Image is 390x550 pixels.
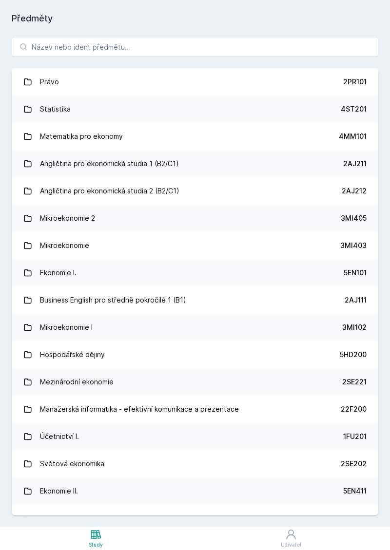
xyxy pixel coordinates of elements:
[89,541,103,549] div: Study
[12,477,378,505] a: Ekonomie II. 5EN411
[12,12,378,25] h1: Předměty
[12,123,378,150] a: Matematika pro ekonomy 4MM101
[40,345,105,364] div: Hospodářské dějiny
[12,150,378,177] a: Angličtina pro ekonomická studia 1 (B2/C1) 2AJ211
[345,295,367,305] div: 2AJ111
[12,505,378,532] a: Základy mikroekonomie 5EN102
[40,481,78,501] div: Ekonomie II.
[12,177,378,205] a: Angličtina pro ekonomická studia 2 (B2/C1) 2AJ212
[12,423,378,450] a: Účetnictví I. 1FU201
[281,541,301,549] div: Uživatel
[12,368,378,396] a: Mezinárodní ekonomie 2SE221
[40,72,59,92] div: Právo
[342,322,367,332] div: 3MI102
[340,350,367,360] div: 5HD200
[40,318,93,337] div: Mikroekonomie I
[40,99,71,119] div: Statistika
[12,341,378,368] a: Hospodářské dějiny 5HD200
[12,450,378,477] a: Světová ekonomika 2SE202
[341,213,367,223] div: 3MI405
[12,68,378,95] a: Právo 2PR101
[40,454,104,474] div: Světová ekonomika
[12,314,378,341] a: Mikroekonomie I 3MI102
[12,232,378,259] a: Mikroekonomie 3MI403
[343,432,367,441] div: 1FU201
[343,77,367,87] div: 2PR101
[40,399,239,419] div: Manažerská informatika - efektivní komunikace a prezentace
[40,427,79,446] div: Účetnictví I.
[12,95,378,123] a: Statistika 4ST201
[40,290,186,310] div: Business English pro středně pokročilé 1 (B1)
[40,209,95,228] div: Mikroekonomie 2
[40,509,116,528] div: Základy mikroekonomie
[12,396,378,423] a: Manažerská informatika - efektivní komunikace a prezentace 22F200
[342,377,367,387] div: 2SE221
[40,372,114,392] div: Mezinárodní ekonomie
[12,286,378,314] a: Business English pro středně pokročilé 1 (B1) 2AJ111
[40,236,89,255] div: Mikroekonomie
[340,241,367,250] div: 3MI403
[342,186,367,196] div: 2AJ212
[343,159,367,169] div: 2AJ211
[12,259,378,286] a: Ekonomie I. 5EN101
[40,181,179,201] div: Angličtina pro ekonomická studia 2 (B2/C1)
[40,154,179,173] div: Angličtina pro ekonomická studia 1 (B2/C1)
[343,486,367,496] div: 5EN411
[341,459,367,469] div: 2SE202
[344,268,367,278] div: 5EN101
[342,513,367,523] div: 5EN102
[12,37,378,57] input: Název nebo ident předmětu…
[341,104,367,114] div: 4ST201
[40,127,123,146] div: Matematika pro ekonomy
[339,132,367,141] div: 4MM101
[341,404,367,414] div: 22F200
[12,205,378,232] a: Mikroekonomie 2 3MI405
[40,263,77,283] div: Ekonomie I.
